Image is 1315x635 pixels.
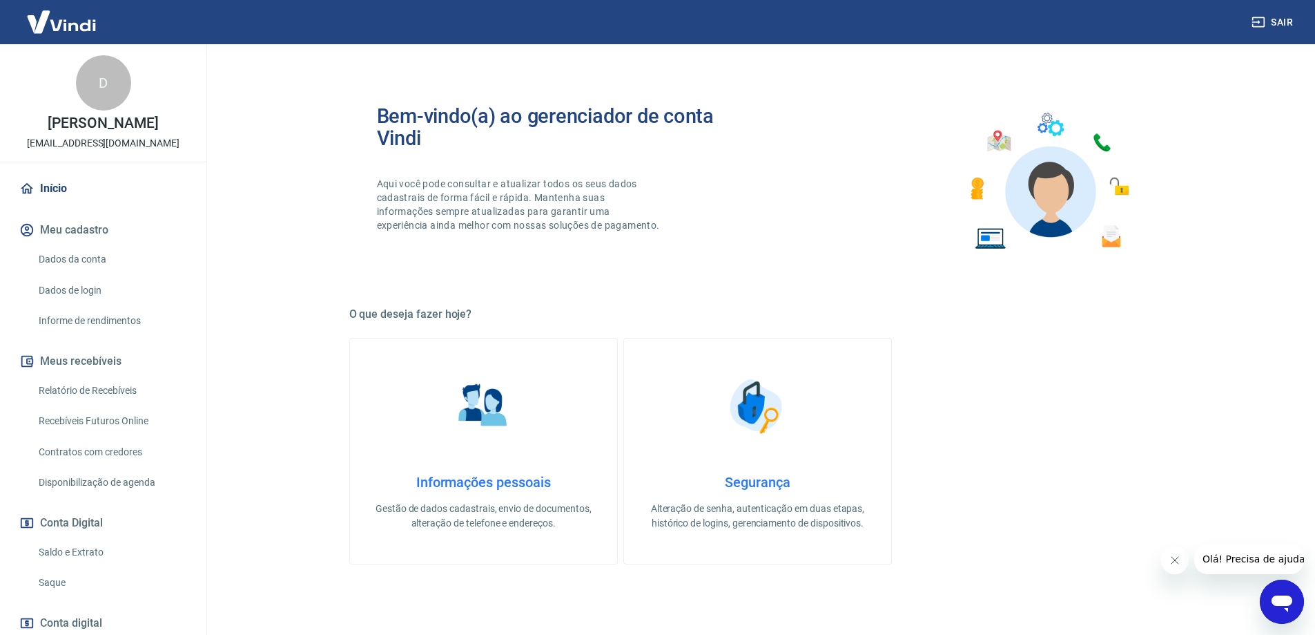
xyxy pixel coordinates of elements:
p: Gestão de dados cadastrais, envio de documentos, alteração de telefone e endereços. [372,502,595,531]
div: D [76,55,131,111]
button: Meus recebíveis [17,346,190,377]
button: Sair [1249,10,1298,35]
a: Informações pessoaisInformações pessoaisGestão de dados cadastrais, envio de documentos, alteraçã... [349,338,618,565]
a: Início [17,173,190,204]
h4: Segurança [646,474,869,491]
a: Disponibilização de agenda [33,468,190,497]
a: Dados de login [33,276,190,305]
span: Olá! Precisa de ajuda? [8,10,116,21]
img: Vindi [17,1,106,43]
p: [PERSON_NAME] [48,116,158,131]
a: Recebíveis Futuros Online [33,407,190,435]
h2: Bem-vindo(a) ao gerenciador de conta Vindi [377,105,758,149]
iframe: Mensagem da empresa [1194,544,1304,574]
p: Aqui você pode consultar e atualizar todos os seus dados cadastrais de forma fácil e rápida. Mant... [377,177,663,232]
h4: Informações pessoais [372,474,595,491]
button: Meu cadastro [17,215,190,245]
img: Informações pessoais [449,372,518,441]
a: Dados da conta [33,245,190,274]
img: Imagem de um avatar masculino com diversos icones exemplificando as funcionalidades do gerenciado... [958,105,1139,258]
a: Informe de rendimentos [33,307,190,335]
span: Conta digital [40,614,102,633]
a: Saldo e Extrato [33,538,190,567]
button: Conta Digital [17,508,190,538]
h5: O que deseja fazer hoje? [349,307,1167,321]
p: [EMAIL_ADDRESS][DOMAIN_NAME] [27,136,179,151]
img: Segurança [723,372,792,441]
a: Relatório de Recebíveis [33,377,190,405]
p: Alteração de senha, autenticação em duas etapas, histórico de logins, gerenciamento de dispositivos. [646,502,869,531]
iframe: Botão para abrir a janela de mensagens [1260,580,1304,624]
a: Saque [33,569,190,597]
iframe: Fechar mensagem [1161,547,1189,574]
a: Contratos com credores [33,438,190,466]
a: SegurançaSegurançaAlteração de senha, autenticação em duas etapas, histórico de logins, gerenciam... [623,338,892,565]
